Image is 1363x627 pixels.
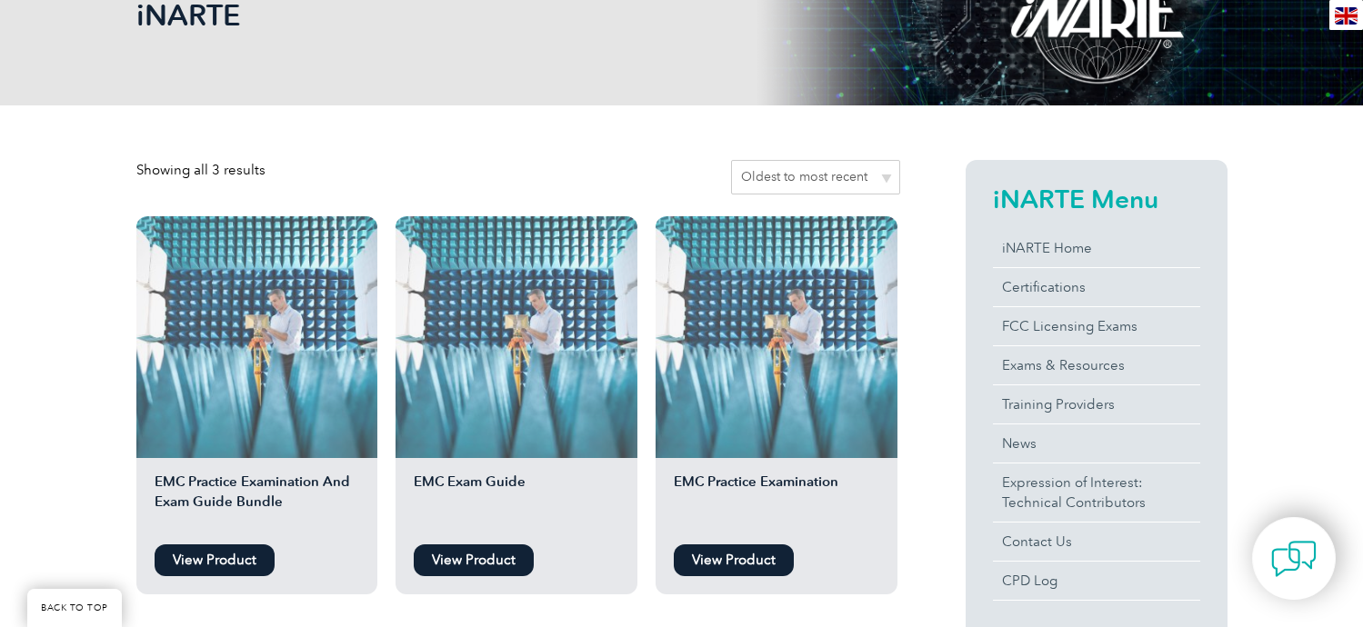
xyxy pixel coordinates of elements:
img: contact-chat.png [1271,536,1317,582]
a: View Product [414,544,534,576]
h2: EMC Practice Examination [656,472,897,535]
a: View Product [674,544,794,576]
a: Certifications [993,268,1200,306]
img: EMC Practice Examination [656,216,897,458]
a: BACK TO TOP [27,589,122,627]
p: Showing all 3 results [136,160,266,180]
a: News [993,424,1200,463]
a: Exams & Resources [993,346,1200,384]
a: View Product [155,544,275,576]
a: FCC Licensing Exams [993,307,1200,345]
select: Shop order [731,160,900,194]
h2: EMC Exam Guide [396,472,637,535]
a: Contact Us [993,522,1200,561]
a: CPD Log [993,562,1200,600]
h2: iNARTE Menu [993,184,1200,214]
img: EMC Practice Examination And Exam Guide Bundle [136,216,378,458]
a: iNARTE Home [993,229,1200,267]
img: en [1335,7,1358,25]
a: Expression of Interest:Technical Contributors [993,463,1200,522]
a: Training Providers [993,385,1200,423]
a: EMC Practice Examination And Exam Guide Bundle [136,216,378,535]
a: EMC Exam Guide [396,216,637,535]
a: EMC Practice Examination [656,216,897,535]
img: EMC Exam Guide [396,216,637,458]
h2: EMC Practice Examination And Exam Guide Bundle [136,472,378,535]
